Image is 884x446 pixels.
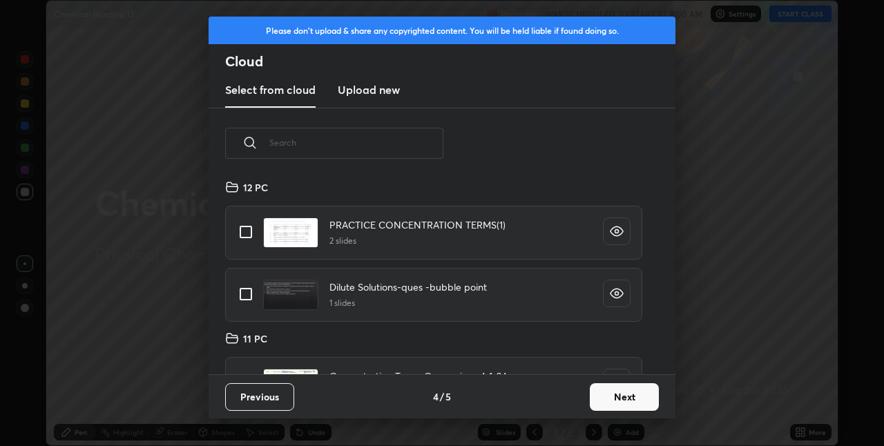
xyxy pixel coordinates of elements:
[209,17,675,44] div: Please don't upload & share any copyrighted content. You will be held liable if found doing so.
[440,389,444,404] h4: /
[338,81,400,98] h3: Upload new
[329,217,506,232] h4: PRACTICE CONCENTRATION TERMS(1)
[263,280,318,310] img: 1724344200QYLFN9.pdf
[445,389,451,404] h4: 5
[329,369,507,383] h4: Concentration Terms Conversion -4-1-24
[209,175,659,374] div: grid
[269,113,443,172] input: Search
[329,297,487,309] h5: 1 slides
[590,383,659,411] button: Next
[329,235,506,247] h5: 2 slides
[263,217,318,248] img: 1712163893FT424C.pdf
[225,383,294,411] button: Previous
[433,389,439,404] h4: 4
[243,180,268,195] h4: 12 PC
[263,369,318,399] img: 1718962708YZYDCH.pdf
[329,280,487,294] h4: Dilute Solutions-ques -bubble point
[225,52,675,70] h2: Cloud
[243,331,267,346] h4: 11 PC
[225,81,316,98] h3: Select from cloud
